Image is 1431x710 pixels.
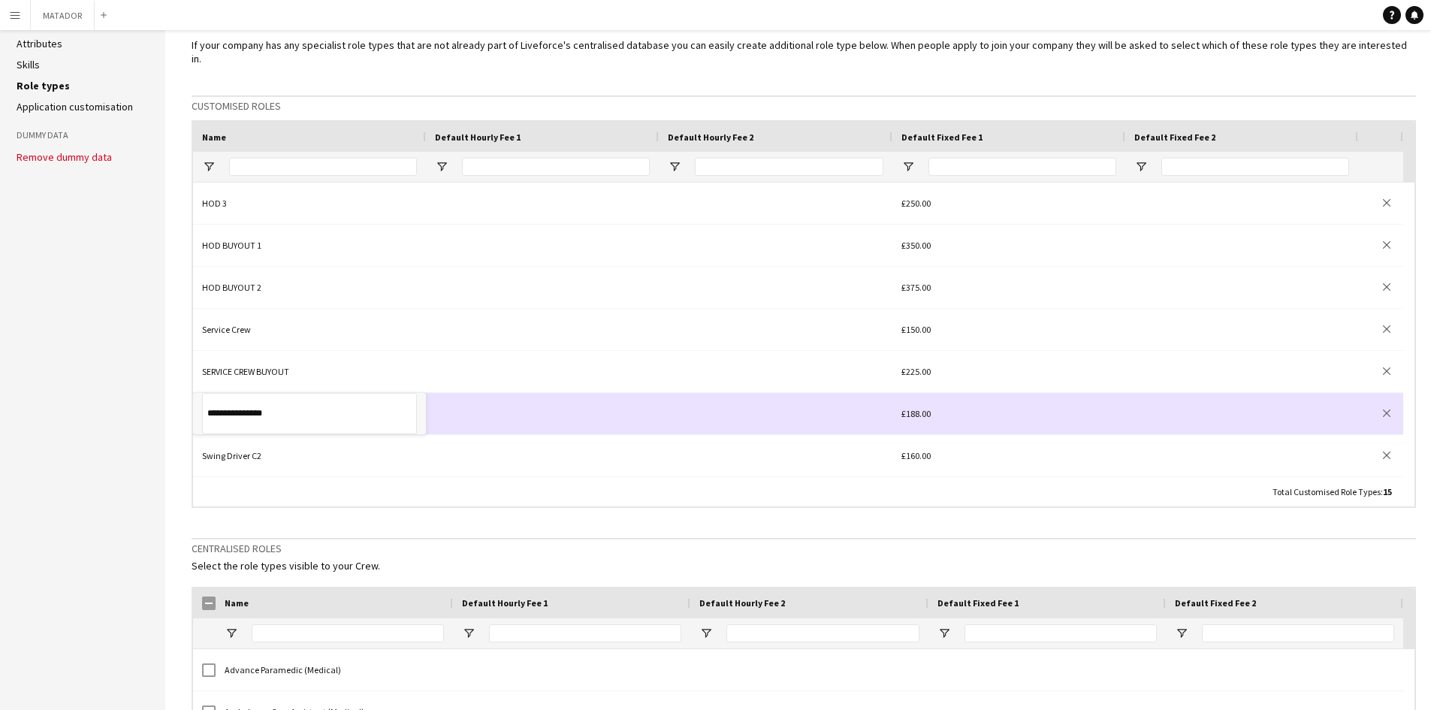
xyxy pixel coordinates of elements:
[1202,624,1394,642] input: Default Fixed Fee 2 Filter Input
[892,183,1125,224] div: £250.00
[462,597,548,609] span: Default Hourly Fee 1
[699,627,713,640] button: Open Filter Menu
[31,1,95,30] button: MATADOR
[17,151,112,163] button: Remove dummy data
[17,128,149,142] h3: Dummy Data
[1273,477,1392,506] div: :
[17,37,62,50] a: Attributes
[892,309,1125,350] div: £150.00
[193,183,426,224] div: HOD 3
[1175,627,1188,640] button: Open Filter Menu
[695,158,883,176] input: Default Hourly Fee 2 Filter Input
[901,131,983,143] span: Default Fixed Fee 1
[1383,486,1392,497] span: 15
[225,597,249,609] span: Name
[435,131,521,143] span: Default Hourly Fee 1
[1161,158,1349,176] input: Default Fixed Fee 2 Filter Input
[17,58,40,71] a: Skills
[192,542,1416,555] h3: Centralised roles
[192,38,1416,65] p: If your company has any specialist role types that are not already part of Liveforce's centralise...
[726,624,919,642] input: Default Hourly Fee 2 Filter Input
[225,627,238,640] button: Open Filter Menu
[193,351,426,392] div: SERVICE CREW BUYOUT
[901,160,915,174] button: Open Filter Menu
[668,131,753,143] span: Default Hourly Fee 2
[193,225,426,266] div: HOD BUYOUT 1
[1273,486,1381,497] span: Total Customised Role Types
[252,624,444,642] input: Name Filter Input
[699,597,785,609] span: Default Hourly Fee 2
[229,158,417,176] input: Name Filter Input
[1134,131,1215,143] span: Default Fixed Fee 2
[192,99,1416,113] h3: Customised roles
[462,158,650,176] input: Default Hourly Fee 1 Filter Input
[892,393,1125,434] div: £188.00
[202,393,417,434] input: Input Editor
[937,597,1019,609] span: Default Fixed Fee 1
[928,158,1116,176] input: Default Fixed Fee 1 Filter Input
[216,649,453,690] div: Advance Paramedic (Medical)
[937,627,951,640] button: Open Filter Menu
[202,160,216,174] button: Open Filter Menu
[17,100,133,113] a: Application customisation
[17,79,70,92] a: Role types
[892,351,1125,392] div: £225.00
[435,160,448,174] button: Open Filter Menu
[462,627,475,640] button: Open Filter Menu
[202,131,226,143] span: Name
[892,225,1125,266] div: £350.00
[1134,160,1148,174] button: Open Filter Menu
[1175,597,1256,609] span: Default Fixed Fee 2
[192,559,1416,573] p: Select the role types visible to your Crew.
[489,624,681,642] input: Default Hourly Fee 1 Filter Input
[892,267,1125,308] div: £375.00
[892,435,1125,476] div: £160.00
[193,267,426,308] div: HOD BUYOUT 2
[965,624,1157,642] input: Default Fixed Fee 1 Filter Input
[668,160,681,174] button: Open Filter Menu
[193,309,426,350] div: Service Crew
[193,435,426,476] div: Swing Driver C2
